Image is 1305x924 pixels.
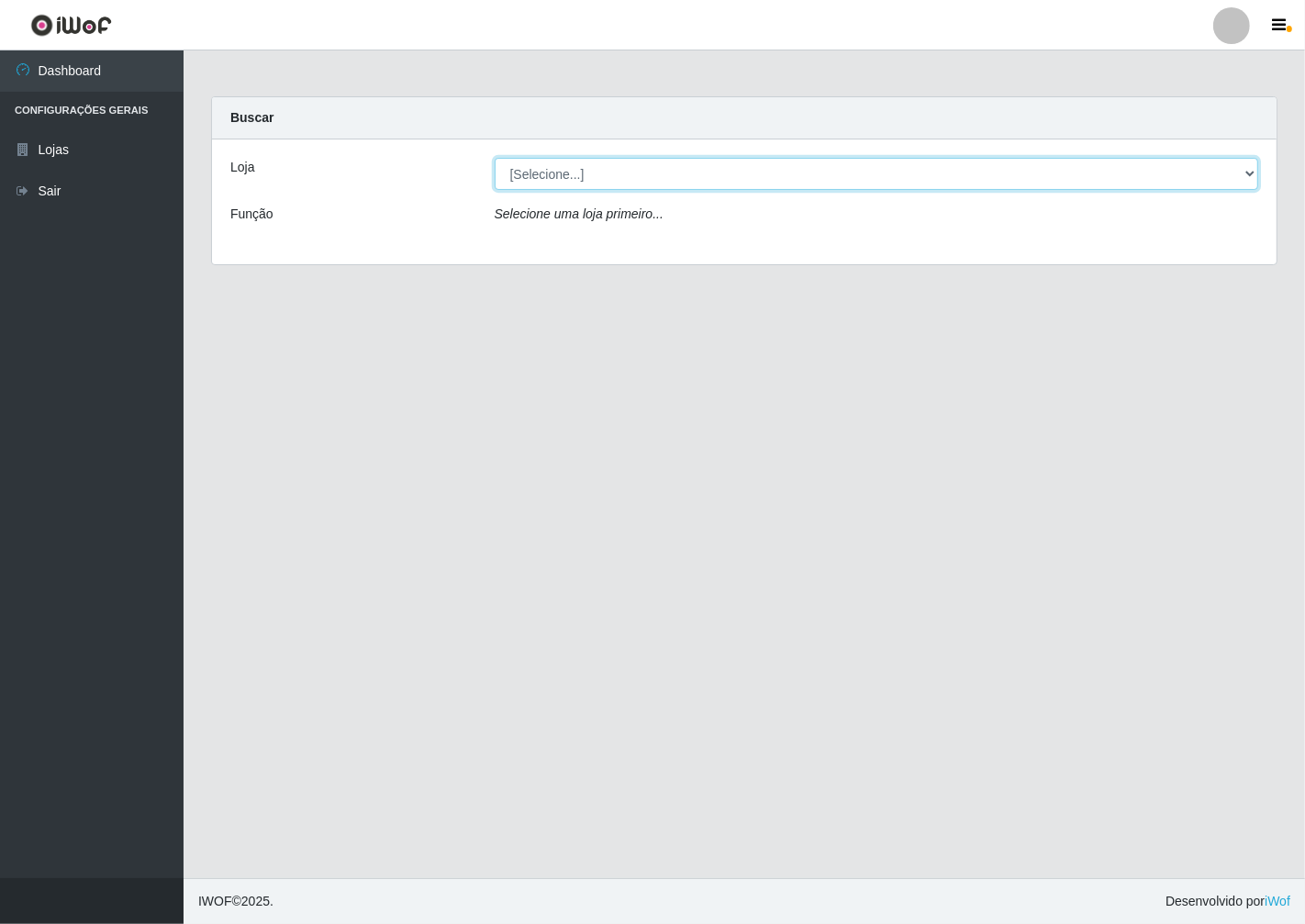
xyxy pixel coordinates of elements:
span: Desenvolvido por [1166,892,1290,911]
label: Função [230,205,273,224]
span: © 2025 . [198,892,273,911]
strong: Buscar [230,110,273,125]
i: Selecione uma loja primeiro... [495,206,664,221]
img: CoreUI Logo [30,14,112,37]
label: Loja [230,158,254,177]
span: IWOF [198,894,232,908]
a: iWof [1265,894,1290,908]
